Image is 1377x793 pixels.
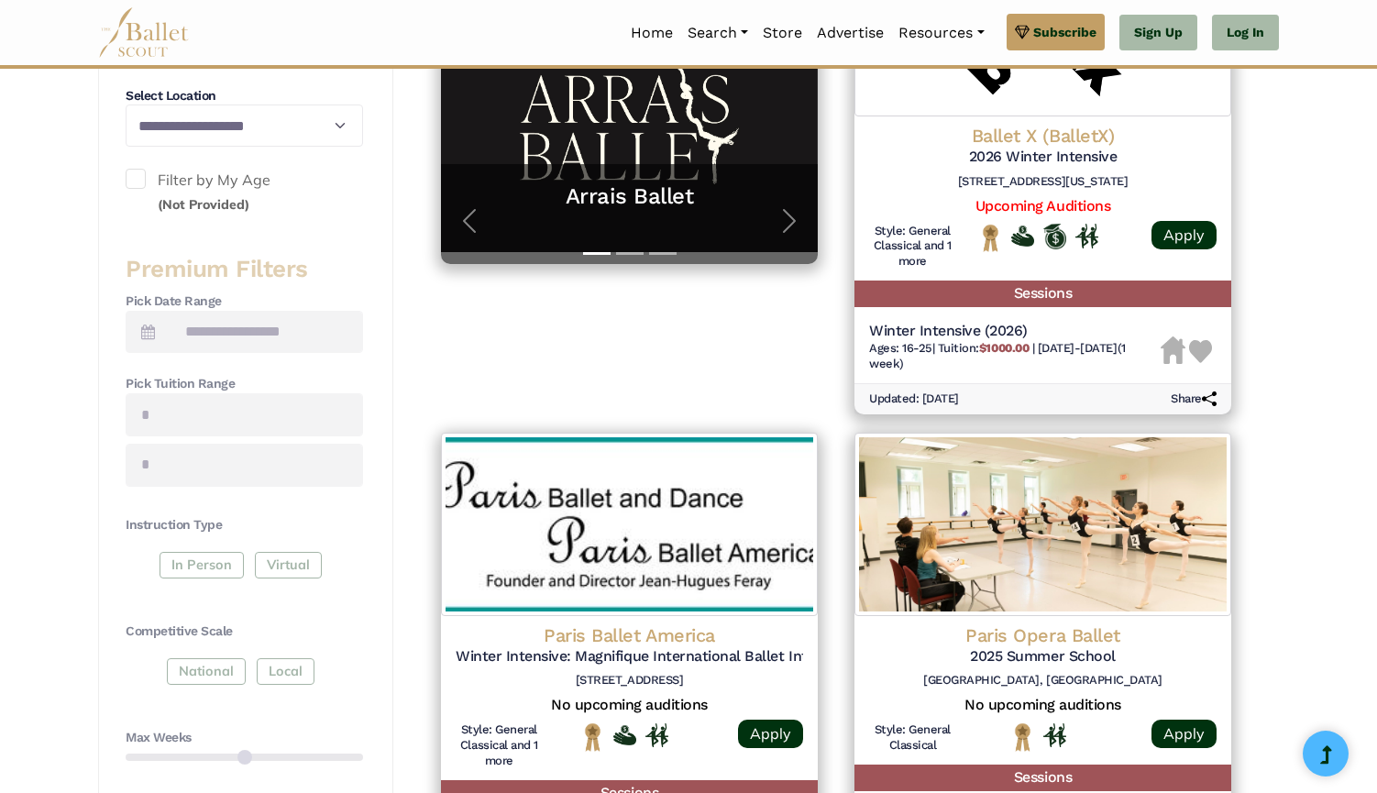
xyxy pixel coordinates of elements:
img: gem.svg [1015,22,1030,42]
img: Offers Financial Aid [1011,226,1034,246]
h4: Paris Ballet America [456,623,803,647]
span: Tuition: [938,341,1032,355]
b: $1000.00 [979,341,1029,355]
a: Upcoming Auditions [975,197,1110,215]
h6: Style: General Classical and 1 more [456,722,543,769]
button: Slide 2 [616,243,644,264]
h4: Paris Opera Ballet [869,623,1217,647]
img: In Person [1043,723,1066,747]
h6: Style: General Classical and 1 more [869,224,956,270]
h6: [STREET_ADDRESS][US_STATE] [869,174,1217,190]
button: Slide 3 [649,243,677,264]
h4: Pick Tuition Range [126,375,363,393]
h5: 2025 Summer School [869,647,1217,666]
small: (Not Provided) [158,196,249,213]
img: National [581,722,604,751]
a: Home [623,14,680,52]
span: Ages: 16-25 [869,341,932,355]
h5: 2026 Winter Intensive [869,148,1217,167]
h4: Ballet X (BalletX) [869,124,1217,148]
label: Filter by My Age [126,169,363,215]
a: Apply [1151,720,1217,748]
a: Resources [891,14,991,52]
h4: Max Weeks [126,729,363,747]
span: Subscribe [1033,22,1096,42]
a: Sign Up [1119,15,1197,51]
img: In Person [1075,224,1098,248]
a: Search [680,14,755,52]
img: National [1011,722,1034,751]
h4: Instruction Type [126,516,363,534]
h4: Competitive Scale [126,622,363,641]
h6: [GEOGRAPHIC_DATA], [GEOGRAPHIC_DATA] [869,673,1217,688]
img: Offers Scholarship [1043,224,1066,249]
h4: Pick Date Range [126,292,363,311]
h5: No upcoming auditions [869,696,1217,715]
a: Log In [1212,15,1279,51]
img: Logo [854,433,1231,616]
h6: | | [869,341,1161,372]
img: In Person [645,723,668,747]
a: Arrais Ballet [459,182,799,211]
h5: Winter Intensive (2026) [869,322,1161,341]
a: Store [755,14,810,52]
img: Offers Financial Aid [613,725,636,745]
a: Subscribe [1007,14,1105,50]
a: Apply [1151,221,1217,249]
h6: [STREET_ADDRESS] [456,673,803,688]
img: Housing Unavailable [1161,336,1185,364]
img: Logo [441,433,818,616]
h6: Share [1171,391,1217,407]
button: Slide 1 [583,243,611,264]
h4: Select Location [126,87,363,105]
h5: Sessions [854,765,1231,791]
h6: Style: General Classical [869,722,956,754]
img: Heart [1189,340,1212,363]
img: National [979,224,1002,252]
h5: Winter Intensive: Magnifique International Ballet Intensive [456,647,803,666]
a: Apply [738,720,803,748]
h6: Updated: [DATE] [869,391,959,407]
span: [DATE]-[DATE] (1 week) [869,341,1126,370]
a: Advertise [810,14,891,52]
h3: Premium Filters [126,254,363,285]
h5: No upcoming auditions [456,696,803,715]
h5: Sessions [854,281,1231,307]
